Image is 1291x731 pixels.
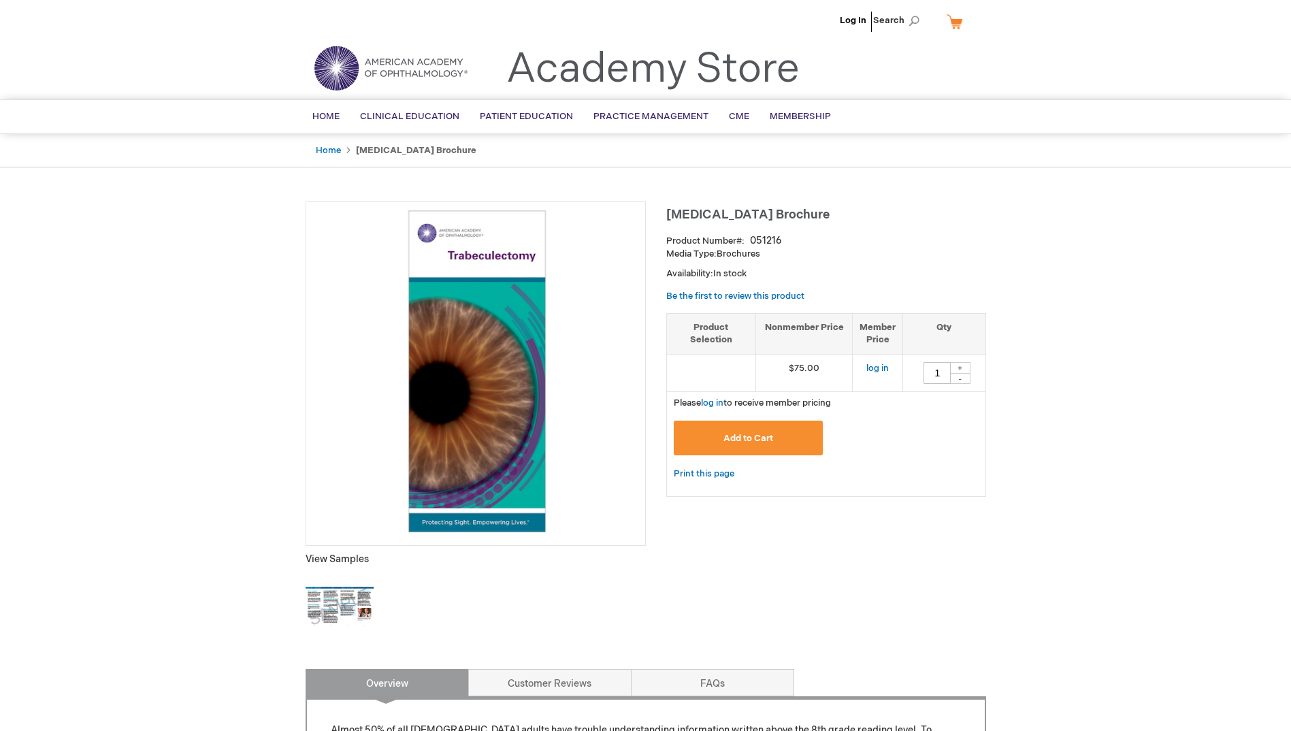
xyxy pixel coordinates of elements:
[950,362,970,374] div: +
[674,421,823,455] button: Add to Cart
[667,313,756,354] th: Product Selection
[593,111,708,122] span: Practice Management
[666,267,986,280] p: Availability:
[360,111,459,122] span: Clinical Education
[313,209,638,534] img: Trabeculectomy Brochure
[866,363,889,374] a: log in
[356,145,476,156] strong: [MEDICAL_DATA] Brochure
[750,234,782,248] div: 051216
[480,111,573,122] span: Patient Education
[316,145,341,156] a: Home
[674,397,831,408] span: Please to receive member pricing
[666,235,745,246] strong: Product Number
[723,433,773,444] span: Add to Cart
[729,111,749,122] span: CME
[666,248,986,261] p: Brochures
[713,268,747,279] span: In stock
[924,362,951,384] input: Qty
[666,248,717,259] strong: Media Type:
[755,313,853,354] th: Nonmember Price
[506,45,800,94] a: Academy Store
[306,669,469,696] a: Overview
[666,291,804,302] a: Be the first to review this product
[950,373,970,384] div: -
[873,7,925,34] span: Search
[701,397,723,408] a: log in
[903,313,985,354] th: Qty
[853,313,903,354] th: Member Price
[306,553,646,566] p: View Samples
[770,111,831,122] span: Membership
[674,466,734,483] a: Print this page
[468,669,632,696] a: Customer Reviews
[666,208,830,222] span: [MEDICAL_DATA] Brochure
[306,573,374,641] img: Click to view
[840,15,866,26] a: Log In
[312,111,340,122] span: Home
[631,669,794,696] a: FAQs
[755,354,853,391] td: $75.00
